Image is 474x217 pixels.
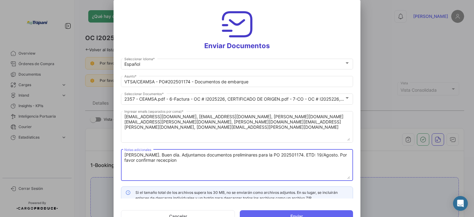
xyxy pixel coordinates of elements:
[453,196,468,211] div: Abrir Intercom Messenger
[135,190,338,200] span: Si el tamaño total de los archivos supera los 30 MB, no se enviarán como archivos adjuntos. En su...
[121,7,353,50] h3: Enviar Documentos
[124,61,140,67] mat-select-trigger: Español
